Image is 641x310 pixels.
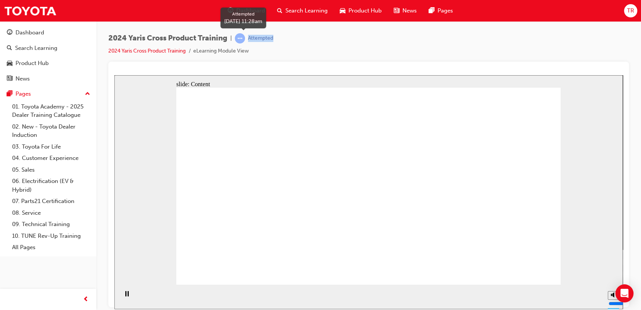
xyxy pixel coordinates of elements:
[9,175,93,195] a: 06. Electrification (EV & Hybrid)
[9,141,93,153] a: 03. Toyota For Life
[4,209,17,234] div: playback controls
[9,152,93,164] a: 04. Customer Experience
[15,59,49,68] div: Product Hub
[3,26,93,40] a: Dashboard
[15,90,31,98] div: Pages
[423,3,459,19] a: pages-iconPages
[15,44,57,53] div: Search Learning
[4,2,57,19] img: Trak
[627,6,634,15] span: TR
[277,6,282,15] span: search-icon
[388,3,423,19] a: news-iconNews
[108,48,186,54] a: 2024 Yaris Cross Product Training
[7,60,12,67] span: car-icon
[402,6,417,15] span: News
[438,6,453,15] span: Pages
[9,195,93,207] a: 07. Parts21 Certification
[348,6,382,15] span: Product Hub
[3,87,93,101] button: Pages
[3,72,93,86] a: News
[83,295,89,304] span: prev-icon
[224,11,262,17] div: Attempted
[394,6,399,15] span: news-icon
[9,101,93,121] a: 01. Toyota Academy - 2025 Dealer Training Catalogue
[248,35,273,42] div: Attempted
[4,215,17,228] button: Pause (Ctrl+Alt+P)
[3,24,93,87] button: DashboardSearch LearningProduct HubNews
[230,34,232,43] span: |
[494,225,543,231] input: volume
[624,4,637,17] button: TR
[3,41,93,55] a: Search Learning
[193,47,249,56] li: eLearning Module View
[7,29,12,36] span: guage-icon
[108,34,227,43] span: 2024 Yaris Cross Product Training
[493,216,505,225] button: Mute (Ctrl+Alt+M)
[85,89,90,99] span: up-icon
[285,6,328,15] span: Search Learning
[15,28,44,37] div: Dashboard
[615,284,633,302] div: Open Intercom Messenger
[9,164,93,176] a: 05. Sales
[9,121,93,141] a: 02. New - Toyota Dealer Induction
[271,3,334,19] a: search-iconSearch Learning
[9,219,93,230] a: 09. Technical Training
[224,17,262,25] div: [DATE] 11:28am
[235,33,245,43] span: learningRecordVerb_ATTEMPT-icon
[7,45,12,52] span: search-icon
[490,209,505,234] div: misc controls
[429,6,435,15] span: pages-icon
[340,6,345,15] span: car-icon
[7,91,12,98] span: pages-icon
[15,74,30,83] div: News
[9,230,93,242] a: 10. TUNE Rev-Up Training
[9,242,93,253] a: All Pages
[9,207,93,219] a: 08. Service
[334,3,388,19] a: car-iconProduct Hub
[222,3,271,19] a: guage-iconDashboard
[3,56,93,70] a: Product Hub
[7,76,12,82] span: news-icon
